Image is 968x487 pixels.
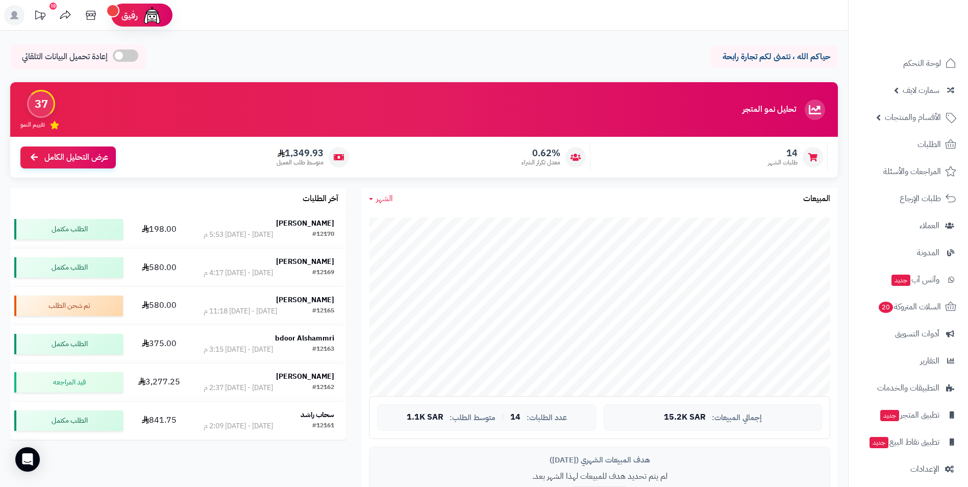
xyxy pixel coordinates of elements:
a: المدونة [855,240,962,265]
div: [DATE] - [DATE] 4:17 م [204,268,273,278]
span: طلبات الإرجاع [900,191,941,206]
h3: المبيعات [803,194,830,204]
div: الطلب مكتمل [14,334,123,354]
strong: [PERSON_NAME] [276,256,334,267]
div: #12162 [312,383,334,393]
div: [DATE] - [DATE] 2:09 م [204,421,273,431]
div: #12165 [312,306,334,316]
span: عرض التحليل الكامل [44,152,108,163]
span: طلبات الشهر [768,158,798,167]
a: طلبات الإرجاع [855,186,962,211]
span: متوسط الطلب: [450,413,495,422]
span: تقييم النمو [20,120,45,129]
span: سمارت لايف [903,83,939,98]
span: وآتس آب [890,273,939,287]
a: التقارير [855,349,962,373]
span: المدونة [917,246,939,260]
td: 3,277.25 [127,363,192,401]
span: إعادة تحميل البيانات التلقائي [22,51,108,63]
div: 10 [49,3,57,10]
div: #12169 [312,268,334,278]
a: عرض التحليل الكامل [20,147,116,168]
span: 0.62% [522,148,560,159]
span: 1,349.93 [277,148,324,159]
strong: [PERSON_NAME] [276,295,334,305]
h3: تحليل نمو المتجر [742,105,796,114]
span: 1.1K SAR [407,413,443,422]
span: 20 [879,302,893,313]
span: عدد الطلبات: [527,413,567,422]
td: 580.00 [127,287,192,325]
strong: [PERSON_NAME] [276,371,334,382]
div: تم شحن الطلب [14,296,123,316]
div: [DATE] - [DATE] 3:15 م [204,345,273,355]
span: الأقسام والمنتجات [885,110,941,125]
a: تحديثات المنصة [27,5,53,28]
span: التقارير [920,354,939,368]
a: تطبيق المتجرجديد [855,403,962,427]
p: لم يتم تحديد هدف للمبيعات لهذا الشهر بعد. [377,471,822,482]
a: التطبيقات والخدمات [855,376,962,400]
td: 841.75 [127,402,192,440]
span: معدل تكرار الشراء [522,158,560,167]
td: 375.00 [127,325,192,363]
td: 580.00 [127,249,192,286]
span: 15.2K SAR [664,413,706,422]
div: [DATE] - [DATE] 2:37 م [204,383,273,393]
strong: [PERSON_NAME] [276,218,334,229]
span: التطبيقات والخدمات [877,381,939,395]
span: الطلبات [917,137,941,152]
span: متوسط طلب العميل [277,158,324,167]
a: الطلبات [855,132,962,157]
a: تطبيق نقاط البيعجديد [855,430,962,454]
div: #12170 [312,230,334,240]
span: أدوات التسويق [895,327,939,341]
span: المراجعات والأسئلة [883,164,941,179]
span: | [502,413,504,421]
div: الطلب مكتمل [14,410,123,431]
strong: bdoor Alshammri [275,333,334,344]
span: تطبيق المتجر [879,408,939,422]
td: 198.00 [127,210,192,248]
img: ai-face.png [142,5,162,26]
span: جديد [880,410,899,421]
h3: آخر الطلبات [303,194,338,204]
span: الإعدادات [910,462,939,476]
a: السلات المتروكة20 [855,295,962,319]
span: لوحة التحكم [903,56,941,70]
div: #12163 [312,345,334,355]
p: حياكم الله ، نتمنى لكم تجارة رابحة [718,51,830,63]
span: الشهر [376,192,393,205]
span: السلات المتروكة [878,300,941,314]
a: أدوات التسويق [855,322,962,346]
div: Open Intercom Messenger [15,447,40,472]
div: [DATE] - [DATE] 11:18 م [204,306,277,316]
span: تطبيق نقاط البيع [868,435,939,449]
span: رفيق [121,9,138,21]
a: وآتس آبجديد [855,267,962,292]
a: الشهر [369,193,393,205]
div: [DATE] - [DATE] 5:53 م [204,230,273,240]
span: العملاء [920,218,939,233]
a: الإعدادات [855,457,962,481]
a: المراجعات والأسئلة [855,159,962,184]
span: 14 [510,413,520,422]
span: إجمالي المبيعات: [712,413,762,422]
div: قيد المراجعه [14,372,123,393]
span: جديد [891,275,910,286]
div: هدف المبيعات الشهري ([DATE]) [377,455,822,466]
div: #12161 [312,421,334,431]
span: 14 [768,148,798,159]
a: العملاء [855,213,962,238]
span: جديد [870,437,888,448]
a: لوحة التحكم [855,51,962,76]
div: الطلب مكتمل [14,257,123,278]
strong: سحاب راشد [301,409,334,420]
div: الطلب مكتمل [14,219,123,239]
